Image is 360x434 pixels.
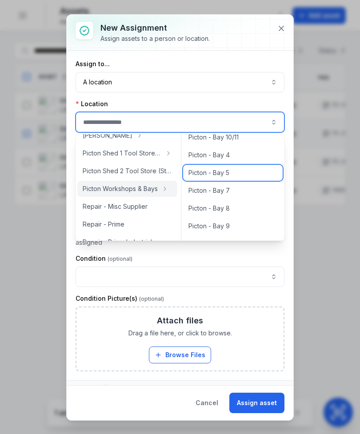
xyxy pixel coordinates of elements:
[188,168,229,177] span: Picton - Bay 5
[83,220,124,229] span: Repair - Prime
[128,329,232,338] span: Drag a file here, or click to browse.
[83,167,172,175] span: Picton Shed 2 Tool Store (Storage)
[76,100,108,108] label: Location
[83,149,161,158] span: Picton Shed 1 Tool Store (Storage)
[100,34,210,43] div: Assign assets to a person or location.
[188,222,230,231] span: Picton - Bay 9
[188,204,230,213] span: Picton - Bay 8
[83,238,152,247] span: Repair - Prime Industrial
[76,384,110,395] span: Assets
[101,384,110,395] div: 1
[188,151,230,159] span: Picton - Bay 4
[83,184,158,193] span: Picton Workshops & Bays
[76,254,132,263] label: Condition
[149,346,211,363] button: Browse Files
[76,294,164,303] label: Condition Picture(s)
[67,381,293,398] button: Assets1
[188,133,239,142] span: Picton - Bay 10/11
[76,72,284,92] button: A location
[188,186,230,195] span: Picton - Bay 7
[76,60,110,68] label: Assign to...
[83,131,132,140] span: [PERSON_NAME]
[188,393,226,413] button: Cancel
[157,315,203,327] h3: Attach files
[229,393,284,413] button: Assign asset
[188,239,276,248] span: Picton - [GEOGRAPHIC_DATA]
[100,22,210,34] h3: New assignment
[83,202,148,211] span: Repair - Misc Supplier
